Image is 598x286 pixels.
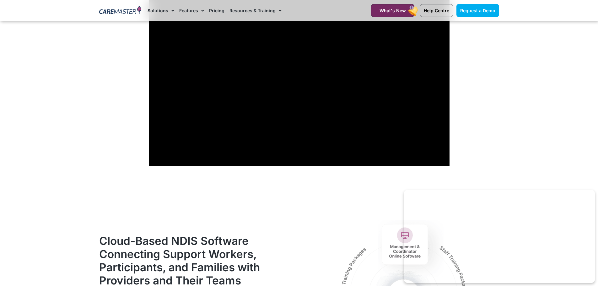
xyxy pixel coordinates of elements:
a: Help Centre [420,4,453,17]
iframe: Popup CTA [404,190,595,283]
span: Help Centre [424,8,449,13]
img: CareMaster Logo [99,6,142,15]
a: What's New [371,4,414,17]
span: Request a Demo [460,8,495,13]
a: Request a Demo [456,4,499,17]
span: What's New [380,8,406,13]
